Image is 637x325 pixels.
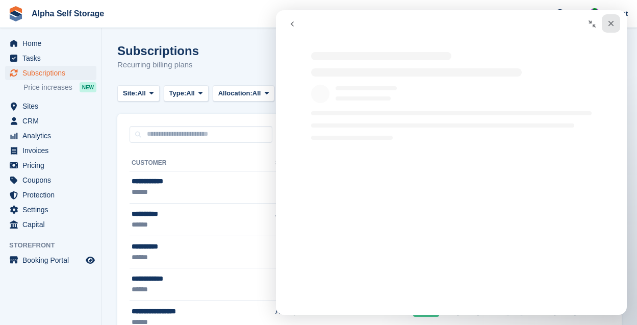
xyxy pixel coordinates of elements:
span: Booking Portal [22,253,84,267]
span: Analytics [22,129,84,143]
a: menu [5,143,96,158]
span: CRM [22,114,84,128]
span: Sites [22,99,84,113]
span: Pricing [22,158,84,172]
a: Preview store [84,254,96,266]
button: Site: All [117,85,160,102]
span: Help [566,8,580,18]
a: menu [5,253,96,267]
span: Account [601,9,628,19]
span: Home [22,36,84,51]
span: Type: [169,88,187,98]
span: Storefront [9,240,101,251]
span: Site: [123,88,137,98]
th: Customer [130,155,275,171]
span: Tasks [22,51,84,65]
span: Ongoing [497,307,524,315]
span: All [137,88,146,98]
span: All [186,88,195,98]
span: Settings [22,203,84,217]
div: NEW [80,82,96,92]
img: James Bambury [590,8,600,18]
span: All [252,88,261,98]
a: Price increases NEW [23,82,96,93]
span: Capital [22,217,84,232]
span: Coupons [22,173,84,187]
a: menu [5,51,96,65]
a: menu [5,158,96,172]
img: stora-icon-8386f47178a22dfd0bd8f6a31ec36ba5ce8667c1dd55bd0f319d3a0aa187defe.svg [8,6,23,21]
a: Alpha Self Storage [28,5,108,22]
p: Recurring billing plans [117,59,199,71]
a: menu [5,129,96,143]
a: menu [5,203,96,217]
a: menu [5,217,96,232]
span: Invoices [22,143,84,158]
a: menu [5,99,96,113]
span: Create [516,8,536,18]
button: Allocation: All [213,85,275,102]
span: Price increases [23,83,72,92]
a: menu [5,66,96,80]
a: menu [5,188,96,202]
button: Type: All [164,85,209,102]
iframe: Intercom live chat [276,10,627,315]
span: Allocation: [218,88,252,98]
a: menu [5,114,96,128]
h1: Subscriptions [117,44,199,58]
a: menu [5,36,96,51]
a: menu [5,173,96,187]
span: Subscriptions [22,66,84,80]
span: Protection [22,188,84,202]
